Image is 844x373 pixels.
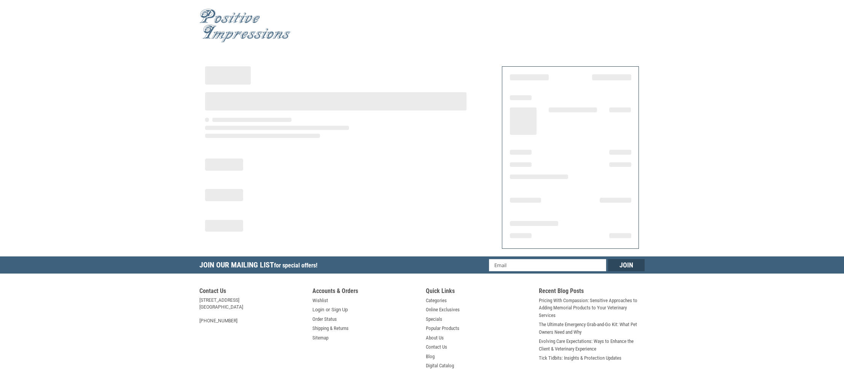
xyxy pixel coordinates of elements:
a: Online Exclusives [426,306,460,314]
span: for special offers! [274,262,317,269]
a: About Us [426,334,444,342]
span: or [321,306,334,314]
h5: Join Our Mailing List [199,256,321,276]
input: Email [489,259,607,271]
h5: Accounts & Orders [312,287,418,297]
a: Order Status [312,315,337,323]
a: The Ultimate Emergency Grab-and-Go Kit: What Pet Owners Need and Why [539,321,645,336]
a: Shipping & Returns [312,325,349,332]
a: Blog [426,353,435,360]
a: Specials [426,315,442,323]
img: Positive Impressions [199,9,291,43]
a: Sign Up [331,306,348,314]
a: Login [312,306,324,314]
address: [STREET_ADDRESS] [GEOGRAPHIC_DATA] [PHONE_NUMBER] [199,297,305,324]
a: Popular Products [426,325,459,332]
a: Sitemap [312,334,328,342]
a: Pricing With Compassion: Sensitive Approaches to Adding Memorial Products to Your Veterinary Serv... [539,297,645,319]
a: Contact Us [426,343,447,351]
a: Digital Catalog [426,362,454,370]
a: Evolving Care Expectations: Ways to Enhance the Client & Veterinary Experience [539,338,645,352]
a: Tick Tidbits: Insights & Protection Updates [539,354,621,362]
input: Join [608,259,645,271]
a: Categories [426,297,447,304]
h5: Recent Blog Posts [539,287,645,297]
h5: Contact Us [199,287,305,297]
a: Wishlist [312,297,328,304]
h5: Quick Links [426,287,532,297]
